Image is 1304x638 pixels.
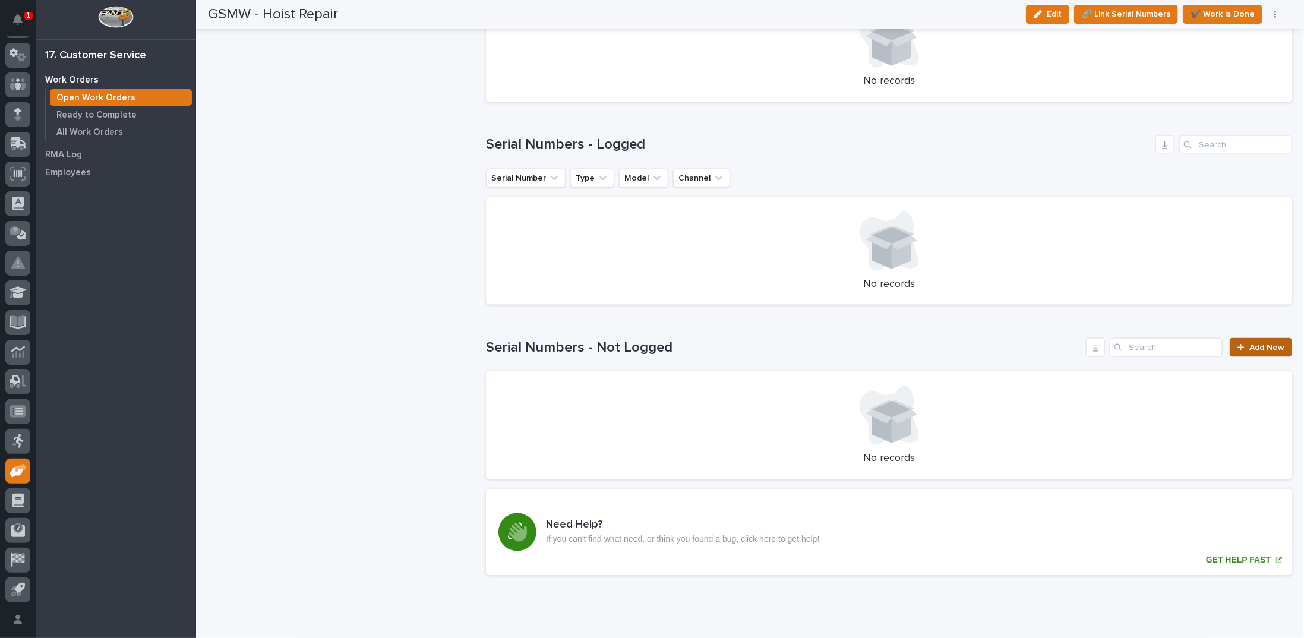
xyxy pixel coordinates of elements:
[45,75,99,86] p: Work Orders
[46,106,196,123] a: Ready to Complete
[45,150,82,160] p: RMA Log
[1074,5,1178,24] button: 🔗 Link Serial Numbers
[56,110,137,121] p: Ready to Complete
[486,339,1081,356] h1: Serial Numbers - Not Logged
[500,278,1278,291] p: No records
[1183,5,1262,24] button: ✔️ Work is Done
[486,489,1292,576] a: GET HELP FAST
[56,93,135,103] p: Open Work Orders
[1206,555,1271,566] p: GET HELP FAST
[36,71,196,89] a: Work Orders
[208,6,338,23] h2: GSMW - Hoist Repair
[546,519,819,532] h3: Need Help?
[1082,7,1170,21] span: 🔗 Link Serial Numbers
[1110,338,1223,357] input: Search
[46,89,196,106] a: Open Work Orders
[45,168,91,178] p: Employees
[1047,9,1062,20] span: Edit
[486,136,1151,153] h1: Serial Numbers - Logged
[1249,343,1284,352] span: Add New
[673,169,730,188] button: Channel
[1191,7,1255,21] span: ✔️ Work is Done
[500,75,1278,88] p: No records
[5,7,30,32] button: Notifications
[26,11,30,20] p: 1
[46,124,196,140] a: All Work Orders
[486,169,566,188] button: Serial Number
[619,169,668,188] button: Model
[1026,5,1069,24] button: Edit
[570,169,614,188] button: Type
[1179,135,1292,154] input: Search
[1230,338,1292,357] a: Add New
[36,146,196,163] a: RMA Log
[56,127,123,138] p: All Work Orders
[546,535,819,545] p: If you can't find what need, or think you found a bug, click here to get help!
[500,452,1278,465] p: No records
[98,6,133,28] img: Workspace Logo
[15,14,30,33] div: Notifications1
[45,49,146,62] div: 17. Customer Service
[36,163,196,181] a: Employees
